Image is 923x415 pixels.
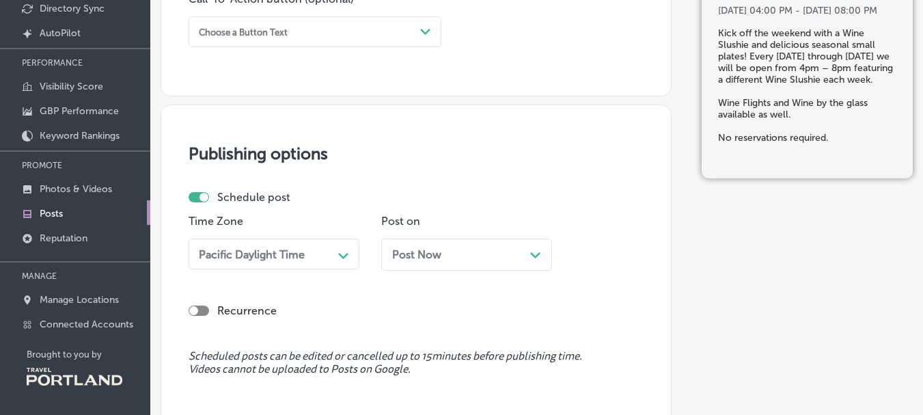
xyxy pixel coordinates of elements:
[189,144,644,163] h3: Publishing options
[40,27,81,39] p: AutoPilot
[217,304,277,317] label: Recurrence
[40,130,120,142] p: Keyword Rankings
[392,248,441,261] span: Post Now
[27,368,122,386] img: Travel Portland
[40,105,119,117] p: GBP Performance
[199,27,288,37] div: Choose a Button Text
[381,215,552,228] p: Post on
[189,215,359,228] p: Time Zone
[189,350,644,376] span: Scheduled posts can be edited or cancelled up to 15 minutes before publishing time. Videos cannot...
[217,191,290,204] label: Schedule post
[40,319,133,330] p: Connected Accounts
[40,183,112,195] p: Photos & Videos
[40,294,119,306] p: Manage Locations
[718,27,896,143] h5: Kick off the weekend with a Wine Slushie and delicious seasonal small plates! Every [DATE] throug...
[40,232,87,244] p: Reputation
[40,3,105,14] p: Directory Sync
[718,4,896,16] h5: [DATE] 04:00 PM - [DATE] 08:00 PM
[40,81,103,92] p: Visibility Score
[27,349,150,360] p: Brought to you by
[199,247,305,260] div: Pacific Daylight Time
[40,208,63,219] p: Posts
